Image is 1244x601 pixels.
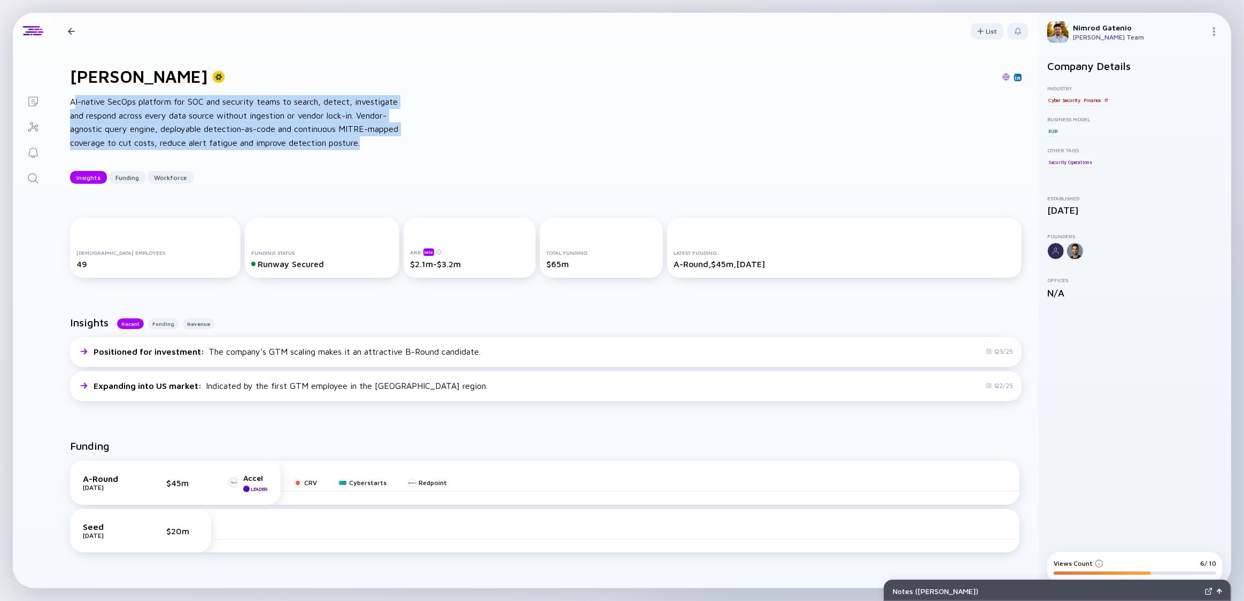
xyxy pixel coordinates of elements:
a: CRV [293,479,317,487]
a: Investor Map [13,113,53,139]
button: Funding [109,171,145,184]
div: Q3/25 [986,347,1013,355]
a: Search [13,165,53,190]
span: Positioned for investment : [94,347,206,356]
div: Founders [1047,233,1223,239]
div: [DATE] [1047,205,1223,216]
button: Revenue [183,318,214,329]
div: Cyber Security [1047,95,1081,105]
a: Redpoint [408,479,447,487]
img: Menu [1210,27,1218,36]
div: Notes ( [PERSON_NAME] ) [893,587,1201,596]
a: AccelLeader [228,473,268,492]
div: beta [423,248,434,256]
button: Insights [70,171,107,184]
a: Lists [13,88,53,113]
div: B2B [1047,126,1058,136]
div: $45m [166,478,198,488]
img: Vega Website [1002,73,1010,81]
div: Other Tags [1047,147,1223,153]
img: Nimrod Profile Picture [1047,21,1069,43]
div: [DATE] [83,483,136,491]
div: 49 [76,259,234,269]
button: List [971,23,1003,40]
div: Nimrod Gatenio [1073,23,1206,32]
div: ARR [410,248,530,256]
a: Cyberstarts [338,479,387,487]
div: Established [1047,195,1223,201]
div: Cyberstarts [349,479,387,487]
img: Expand Notes [1205,588,1212,595]
div: Offices [1047,277,1223,283]
div: AI-native SecOps platform for SOC and security teams to search, detect, investigate and respond a... [70,95,412,150]
img: Open Notes [1217,589,1222,594]
div: Workforce [148,169,194,186]
div: Funding [109,169,145,186]
img: Vega Linkedin Page [1015,75,1021,80]
div: [PERSON_NAME] Team [1073,33,1206,41]
div: IT [1103,95,1110,105]
div: Industry [1047,85,1223,91]
div: Q2/25 [986,381,1013,389]
div: Funding Status [251,249,393,256]
h1: [PERSON_NAME] [70,66,208,87]
div: Redpoint [419,479,447,487]
div: Business Model [1047,116,1223,122]
h2: Insights [70,316,109,329]
div: CRV [304,479,317,487]
div: Latest Funding [674,249,1015,256]
button: Funding [148,318,179,329]
h2: Company Details [1047,60,1223,72]
button: Workforce [148,171,194,184]
button: Recent [117,318,144,329]
div: Insights [70,169,107,186]
div: A-Round, $45m, [DATE] [674,259,1015,269]
div: Views Count [1054,559,1103,567]
div: Indicated by the first GTM employee in the [GEOGRAPHIC_DATA] region. [94,381,488,391]
div: Finance [1083,95,1102,105]
div: A-Round [83,474,136,483]
div: N/A [1047,287,1223,299]
div: Total Funding [546,249,656,256]
div: The company’s GTM scaling makes it an attractive B-Round candidate. [94,347,481,356]
div: $20m [166,526,198,536]
div: $65m [546,259,656,269]
div: Security Operations [1047,157,1093,167]
div: Runway Secured [251,259,393,269]
div: Leader [251,486,268,492]
h2: Funding [70,440,110,452]
div: [DATE] [83,532,136,540]
div: $2.1m-$3.2m [410,259,530,269]
div: Seed [83,522,136,532]
div: Accel [243,473,268,482]
span: Expanding into US market : [94,381,204,391]
div: [DEMOGRAPHIC_DATA] Employees [76,249,234,256]
div: 6/ 10 [1200,559,1216,567]
a: Reminders [13,139,53,165]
